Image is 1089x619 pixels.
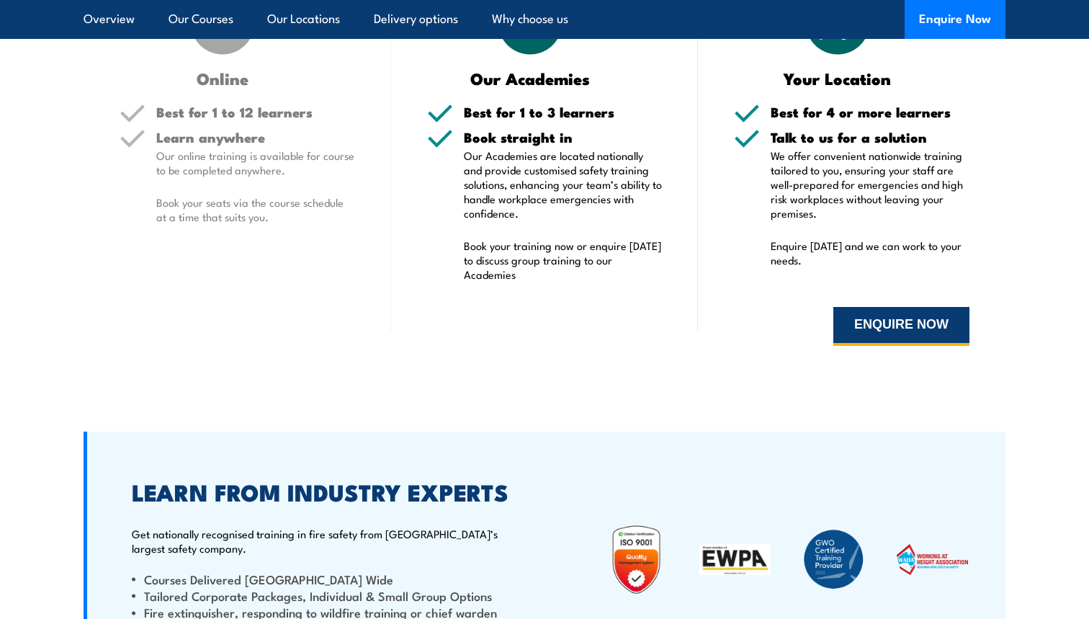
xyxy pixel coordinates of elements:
img: Untitled design (19) [601,524,672,595]
img: WAHA Working at height association – view FSAs working at height courses [897,544,968,574]
p: We offer convenient nationwide training tailored to you, ensuring your staff are well-prepared fo... [771,148,969,221]
h3: Online [120,70,326,86]
li: Courses Delivered [GEOGRAPHIC_DATA] Wide [132,571,509,587]
h5: Best for 1 to 3 learners [464,105,663,119]
p: Enquire [DATE] and we can work to your needs. [771,239,969,267]
p: Our Academies are located nationally and provide customised safety training solutions, enhancing ... [464,148,663,221]
h5: Best for 1 to 12 learners [156,105,355,119]
h3: Your Location [734,70,941,86]
p: Our online training is available for course to be completed anywhere. [156,148,355,177]
h2: LEARN FROM INDUSTRY EXPERTS [132,481,509,502]
li: Tailored Corporate Packages, Individual & Small Group Options [132,587,509,604]
h5: Best for 4 or more learners [771,105,969,119]
p: Book your seats via the course schedule at a time that suits you. [156,195,355,224]
p: Book your training now or enquire [DATE] to discuss group training to our Academies [464,239,663,282]
h5: Book straight in [464,130,663,144]
p: Get nationally recognised training in fire safety from [GEOGRAPHIC_DATA]’s largest safety company. [132,527,509,556]
img: EWPA: Elevating Work Platform Association of Australia [699,544,771,575]
img: Fire & Safety Australia are a GWO Certified Training Provider 2024 [798,524,869,595]
h5: Talk to us for a solution [771,130,969,144]
h3: Our Academies [427,70,634,86]
button: ENQUIRE NOW [833,307,969,346]
h5: Learn anywhere [156,130,355,144]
